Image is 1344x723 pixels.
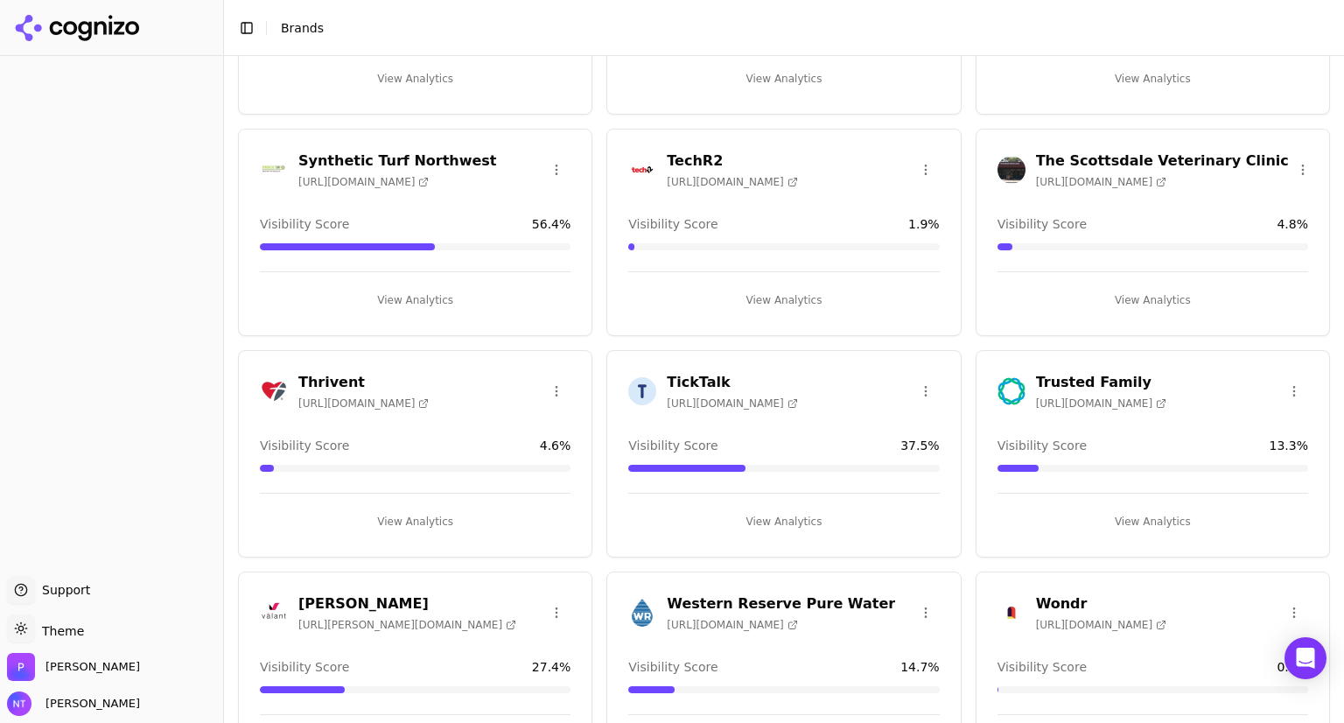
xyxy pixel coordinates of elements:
img: Nate Tower [7,691,31,716]
button: View Analytics [260,286,570,314]
span: Visibility Score [628,215,717,233]
span: 37.5 % [900,437,939,454]
span: [PERSON_NAME] [38,696,140,712]
span: Visibility Score [260,437,349,454]
span: 4.8 % [1277,215,1308,233]
button: View Analytics [997,508,1308,536]
h3: Thrivent [298,372,429,393]
span: Visibility Score [260,215,349,233]
img: Trusted Family [997,377,1025,405]
h3: [PERSON_NAME] [298,593,516,614]
img: Thrivent [260,377,288,405]
span: 13.3 % [1270,437,1308,454]
h3: TickTalk [667,372,797,393]
span: [URL][DOMAIN_NAME] [667,175,797,189]
span: [URL][DOMAIN_NAME] [298,175,429,189]
h3: Synthetic Turf Northwest [298,151,497,172]
span: [URL][DOMAIN_NAME] [1036,397,1166,411]
span: 56.4 % [532,215,570,233]
img: TickTalk [628,377,656,405]
img: Valant [260,599,288,627]
button: View Analytics [260,508,570,536]
span: 4.6 % [540,437,571,454]
span: Visibility Score [260,658,349,676]
span: 14.7 % [900,658,939,676]
h3: The Scottsdale Veterinary Clinic [1036,151,1289,172]
span: [URL][DOMAIN_NAME] [1036,175,1166,189]
h3: Wondr [1036,593,1166,614]
h3: TechR2 [667,151,797,172]
span: [URL][DOMAIN_NAME] [1036,618,1166,632]
img: Synthetic Turf Northwest [260,156,288,184]
button: View Analytics [628,508,939,536]
span: Theme [35,624,84,638]
img: Wondr [997,599,1025,627]
span: 1.9 % [908,215,940,233]
span: [URL][DOMAIN_NAME] [667,618,797,632]
button: View Analytics [997,65,1308,93]
div: Open Intercom Messenger [1284,637,1326,679]
span: [URL][PERSON_NAME][DOMAIN_NAME] [298,618,516,632]
span: 0.5 % [1277,658,1308,676]
img: Perrill [7,653,35,681]
nav: breadcrumb [281,19,324,37]
img: Western Reserve Pure Water [628,599,656,627]
button: Open organization switcher [7,653,140,681]
span: Perrill [45,659,140,675]
h3: Trusted Family [1036,372,1166,393]
h3: Western Reserve Pure Water [667,593,895,614]
button: View Analytics [997,286,1308,314]
span: Visibility Score [628,437,717,454]
button: View Analytics [628,286,939,314]
button: View Analytics [260,65,570,93]
span: [URL][DOMAIN_NAME] [667,397,797,411]
button: Open user button [7,691,140,716]
span: Visibility Score [997,215,1087,233]
span: Visibility Score [628,658,717,676]
span: [URL][DOMAIN_NAME] [298,397,429,411]
span: Visibility Score [997,437,1087,454]
span: Support [35,581,90,599]
span: 27.4 % [532,658,570,676]
span: Brands [281,21,324,35]
img: TechR2 [628,156,656,184]
button: View Analytics [628,65,939,93]
img: The Scottsdale Veterinary Clinic [997,156,1025,184]
span: Visibility Score [997,658,1087,676]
